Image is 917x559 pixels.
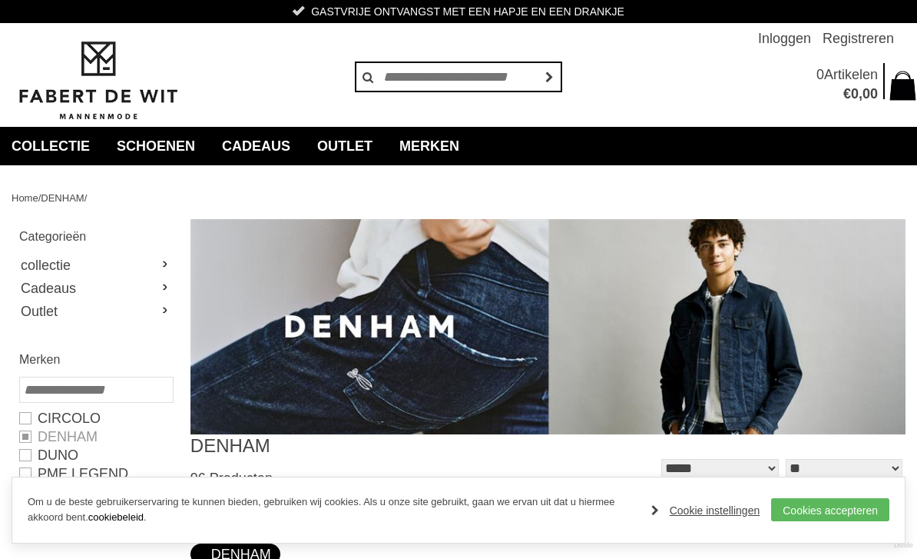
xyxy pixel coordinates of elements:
p: Om u de beste gebruikerservaring te kunnen bieden, gebruiken wij cookies. Als u onze site gebruik... [28,494,636,527]
a: Schoenen [105,127,207,165]
a: Cadeaus [210,127,302,165]
a: Outlet [19,300,172,323]
a: Registreren [823,23,894,54]
span: 00 [862,86,878,101]
a: Cookies accepteren [771,498,889,521]
a: DENHAM [41,192,84,204]
a: Home [12,192,38,204]
a: collectie [19,254,172,277]
a: Duno [19,446,172,464]
span: , [859,86,862,101]
span: Artikelen [824,67,878,82]
span: € [843,86,851,101]
a: Outlet [306,127,384,165]
h2: Merken [19,350,172,369]
a: Cookie instellingen [651,499,760,522]
a: Cadeaus [19,277,172,300]
h1: DENHAM [190,434,548,458]
a: PME LEGEND [19,464,172,483]
img: DENHAM [190,219,905,434]
img: Fabert de Wit [12,39,184,122]
span: / [38,192,41,204]
span: / [84,192,88,204]
span: 0 [851,86,859,101]
span: 0 [816,67,824,82]
h2: Categorieën [19,227,172,246]
a: Inloggen [758,23,811,54]
a: Circolo [19,409,172,428]
a: cookiebeleid [88,511,144,523]
span: 96 Producten [190,471,273,486]
a: Merken [388,127,471,165]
